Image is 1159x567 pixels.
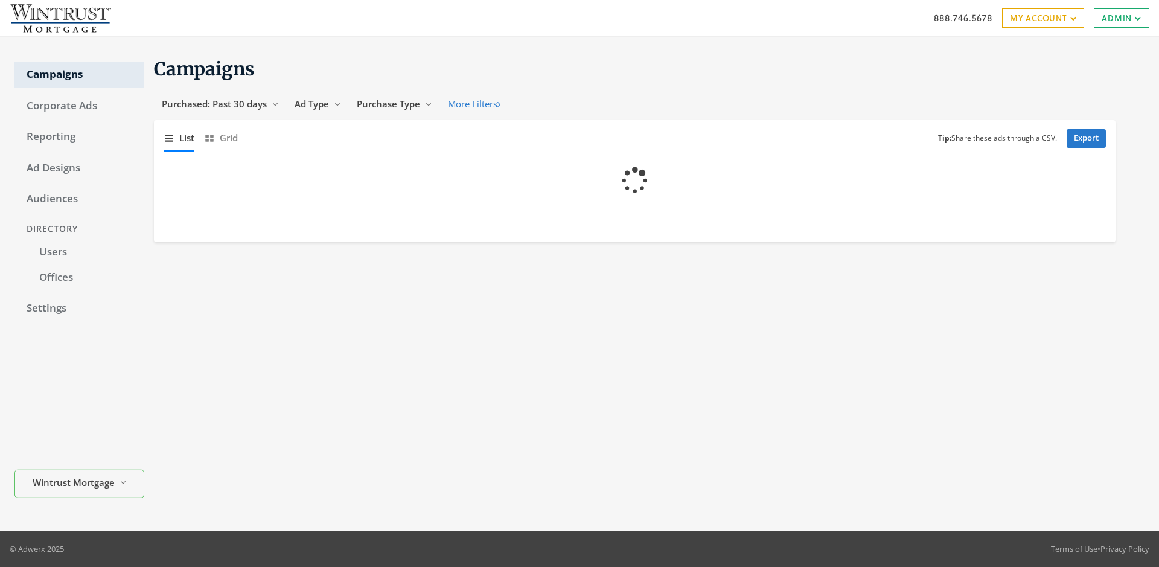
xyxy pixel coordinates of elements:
a: Export [1067,129,1106,148]
a: Users [27,240,144,265]
button: Ad Type [287,93,349,115]
b: Tip: [938,133,951,143]
a: Corporate Ads [14,94,144,119]
button: More Filters [440,93,508,115]
button: Grid [204,125,238,151]
a: Audiences [14,187,144,212]
a: Terms of Use [1051,543,1097,554]
a: 888.746.5678 [934,11,992,24]
button: Purchased: Past 30 days [154,93,287,115]
a: Campaigns [14,62,144,88]
span: Grid [220,131,238,145]
img: Adwerx [10,3,111,33]
a: Reporting [14,124,144,150]
span: List [179,131,194,145]
span: Ad Type [295,98,329,110]
span: Wintrust Mortgage [33,476,115,490]
span: Campaigns [154,57,255,80]
a: Admin [1094,8,1149,28]
span: Purchase Type [357,98,420,110]
button: Wintrust Mortgage [14,470,144,498]
span: Purchased: Past 30 days [162,98,267,110]
div: • [1051,543,1149,555]
a: Settings [14,296,144,321]
a: Ad Designs [14,156,144,181]
a: My Account [1002,8,1084,28]
p: © Adwerx 2025 [10,543,64,555]
small: Share these ads through a CSV. [938,133,1057,144]
div: Directory [14,218,144,240]
button: Purchase Type [349,93,440,115]
button: List [164,125,194,151]
a: Offices [27,265,144,290]
a: Privacy Policy [1100,543,1149,554]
